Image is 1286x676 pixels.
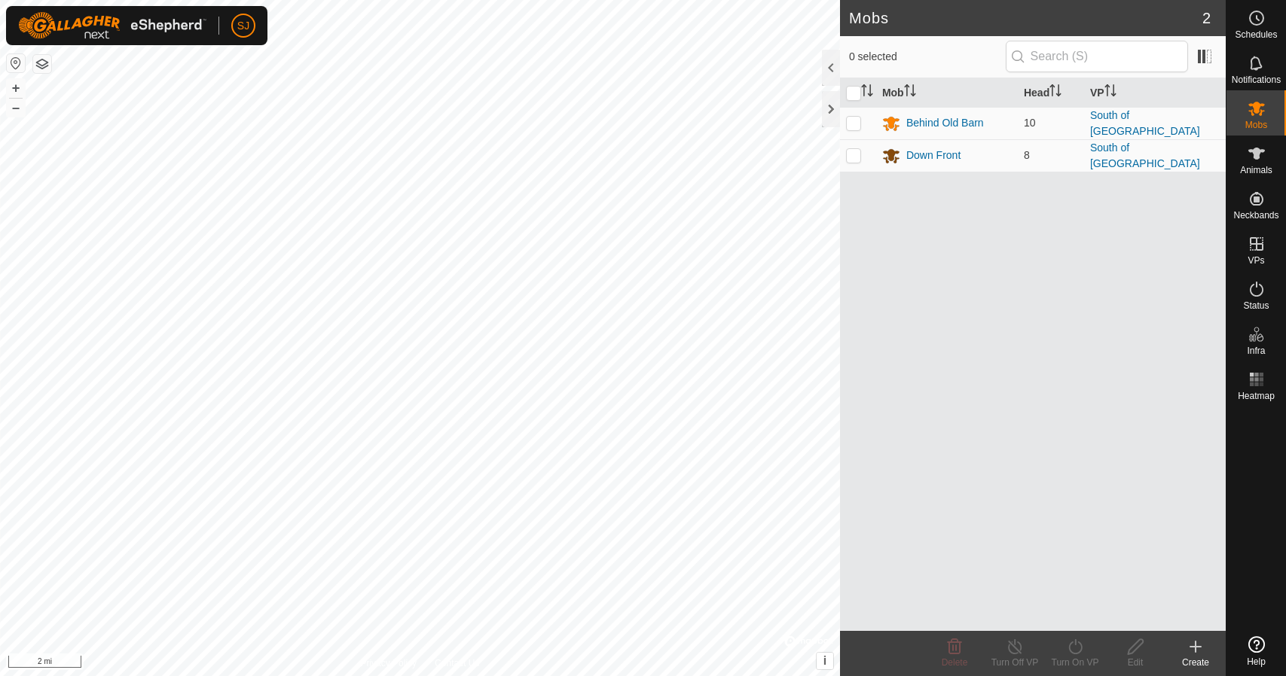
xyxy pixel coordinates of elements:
span: VPs [1248,256,1264,265]
div: Down Front [906,148,961,163]
span: Mobs [1245,120,1267,129]
button: Reset Map [7,54,25,72]
a: Privacy Policy [360,656,417,670]
div: Turn On VP [1045,656,1105,669]
button: i [817,653,833,669]
span: i [823,654,826,667]
div: Turn Off VP [985,656,1045,669]
div: Create [1165,656,1226,669]
button: – [7,99,25,117]
span: 2 [1202,7,1211,29]
span: Status [1243,301,1269,310]
a: Contact Us [435,656,479,670]
div: Behind Old Barn [906,115,984,131]
span: Schedules [1235,30,1277,39]
span: SJ [237,18,249,34]
h2: Mobs [849,9,1202,27]
span: 0 selected [849,49,1006,65]
input: Search (S) [1006,41,1188,72]
div: Edit [1105,656,1165,669]
button: + [7,79,25,97]
a: South of [GEOGRAPHIC_DATA] [1090,142,1200,169]
button: Map Layers [33,55,51,73]
img: Gallagher Logo [18,12,206,39]
p-sorticon: Activate to sort [1049,87,1061,99]
th: Mob [876,78,1018,108]
a: South of [GEOGRAPHIC_DATA] [1090,109,1200,137]
span: 8 [1024,149,1030,161]
span: Infra [1247,346,1265,355]
span: Notifications [1232,75,1281,84]
p-sorticon: Activate to sort [1104,87,1116,99]
span: Neckbands [1233,211,1278,220]
span: Heatmap [1238,391,1275,400]
p-sorticon: Activate to sort [861,87,873,99]
th: Head [1018,78,1084,108]
p-sorticon: Activate to sort [904,87,916,99]
span: Delete [942,657,968,668]
a: Help [1226,630,1286,672]
th: VP [1084,78,1226,108]
span: 10 [1024,117,1036,129]
span: Help [1247,657,1266,666]
span: Animals [1240,166,1272,175]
